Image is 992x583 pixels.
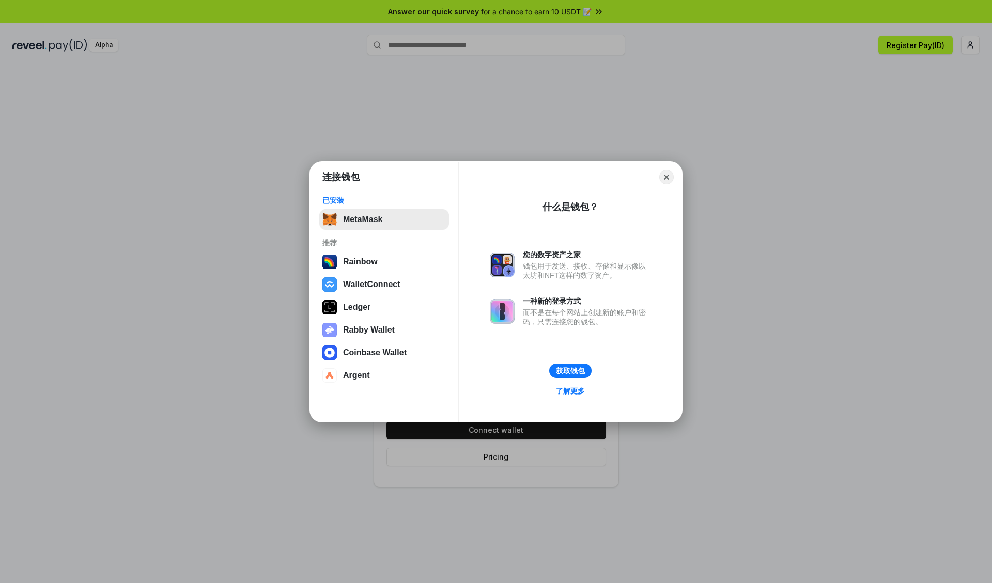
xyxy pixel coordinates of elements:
[322,300,337,314] img: svg+xml,%3Csvg%20xmlns%3D%22http%3A%2F%2Fwww.w3.org%2F2000%2Fsvg%22%20width%3D%2228%22%20height%3...
[490,299,515,324] img: svg+xml,%3Csvg%20xmlns%3D%22http%3A%2F%2Fwww.w3.org%2F2000%2Fsvg%22%20fill%3D%22none%22%20viewBox...
[343,280,400,289] div: WalletConnect
[556,386,585,396] div: 了解更多
[542,201,598,213] div: 什么是钱包？
[343,371,370,380] div: Argent
[343,348,407,357] div: Coinbase Wallet
[343,303,370,312] div: Ledger
[322,277,337,292] img: svg+xml,%3Csvg%20width%3D%2228%22%20height%3D%2228%22%20viewBox%3D%220%200%2028%2028%22%20fill%3D...
[322,196,446,205] div: 已安装
[319,209,449,230] button: MetaMask
[523,308,651,326] div: 而不是在每个网站上创建新的账户和密码，只需连接您的钱包。
[322,345,337,360] img: svg+xml,%3Csvg%20width%3D%2228%22%20height%3D%2228%22%20viewBox%3D%220%200%2028%2028%22%20fill%3D...
[343,325,395,335] div: Rabby Wallet
[319,320,449,340] button: Rabby Wallet
[550,384,591,398] a: 了解更多
[322,238,446,247] div: 推荐
[322,171,360,183] h1: 连接钱包
[319,297,449,318] button: Ledger
[322,212,337,227] img: svg+xml,%3Csvg%20fill%3D%22none%22%20height%3D%2233%22%20viewBox%3D%220%200%2035%2033%22%20width%...
[343,257,378,266] div: Rainbow
[659,170,674,184] button: Close
[523,261,651,280] div: 钱包用于发送、接收、存储和显示像以太坊和NFT这样的数字资产。
[322,323,337,337] img: svg+xml,%3Csvg%20xmlns%3D%22http%3A%2F%2Fwww.w3.org%2F2000%2Fsvg%22%20fill%3D%22none%22%20viewBox...
[549,364,592,378] button: 获取钱包
[319,365,449,386] button: Argent
[322,255,337,269] img: svg+xml,%3Csvg%20width%3D%22120%22%20height%3D%22120%22%20viewBox%3D%220%200%20120%20120%22%20fil...
[523,250,651,259] div: 您的数字资产之家
[490,253,515,277] img: svg+xml,%3Csvg%20xmlns%3D%22http%3A%2F%2Fwww.w3.org%2F2000%2Fsvg%22%20fill%3D%22none%22%20viewBox...
[322,368,337,383] img: svg+xml,%3Csvg%20width%3D%2228%22%20height%3D%2228%22%20viewBox%3D%220%200%2028%2028%22%20fill%3D...
[343,215,382,224] div: MetaMask
[523,296,651,306] div: 一种新的登录方式
[319,274,449,295] button: WalletConnect
[319,251,449,272] button: Rainbow
[556,366,585,375] div: 获取钱包
[319,342,449,363] button: Coinbase Wallet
